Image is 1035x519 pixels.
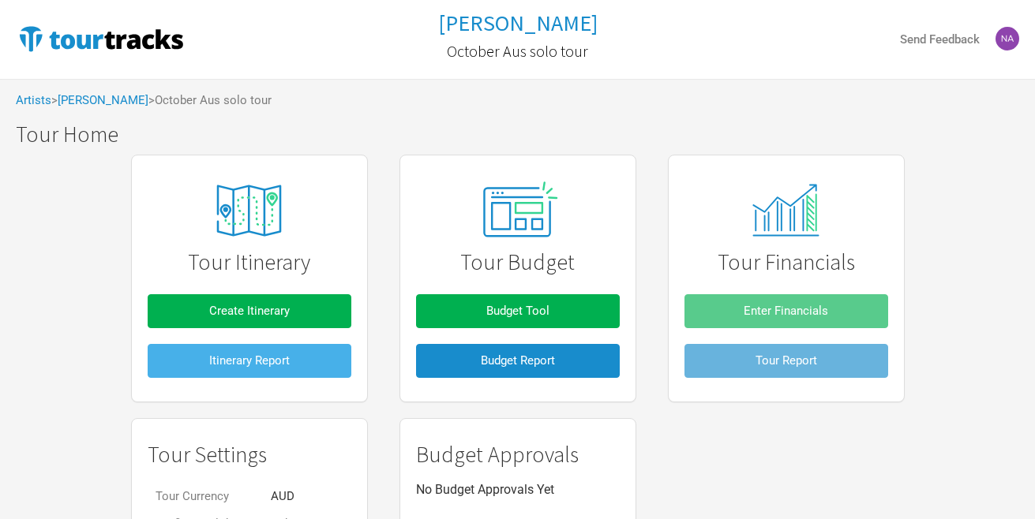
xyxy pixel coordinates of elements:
[684,286,888,336] a: Enter Financials
[447,43,588,60] h2: October Aus solo tour
[416,483,620,497] p: No Budget Approvals Yet
[148,286,351,336] a: Create Itinerary
[416,344,620,378] button: Budget Report
[148,336,351,386] a: Itinerary Report
[464,177,570,244] img: tourtracks_02_icon_presets.svg
[148,250,351,274] h1: Tour Itinerary
[744,304,828,318] span: Enter Financials
[447,35,588,68] a: October Aus solo tour
[416,336,620,386] a: Budget Report
[148,294,351,328] button: Create Itinerary
[684,336,888,386] a: Tour Report
[684,294,888,328] button: Enter Financials
[684,344,888,378] button: Tour Report
[416,286,620,336] a: Budget Tool
[148,344,351,378] button: Itinerary Report
[486,304,549,318] span: Budget Tool
[148,483,263,510] td: Tour Currency
[189,174,308,248] img: tourtracks_icons_FA_06_icons_itinerary.svg
[58,93,148,107] a: [PERSON_NAME]
[416,250,620,274] h1: Tour Budget
[209,304,290,318] span: Create Itinerary
[416,442,620,467] h1: Budget Approvals
[756,353,817,368] span: Tour Report
[16,93,51,107] a: Artists
[148,442,351,467] h1: Tour Settings
[416,294,620,328] button: Budget Tool
[996,27,1019,50] img: Navin
[438,9,598,37] h1: [PERSON_NAME]
[209,353,290,368] span: Itinerary Report
[51,95,148,106] span: >
[16,122,1035,147] h1: Tour Home
[481,353,555,368] span: Budget Report
[900,32,980,47] strong: Send Feedback
[148,95,272,106] span: > October Aus solo tour
[744,184,828,237] img: tourtracks_14_icons_monitor.svg
[684,250,888,274] h1: Tour Financials
[438,11,598,35] a: [PERSON_NAME]
[16,23,186,54] img: TourTracks
[263,483,314,510] td: AUD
